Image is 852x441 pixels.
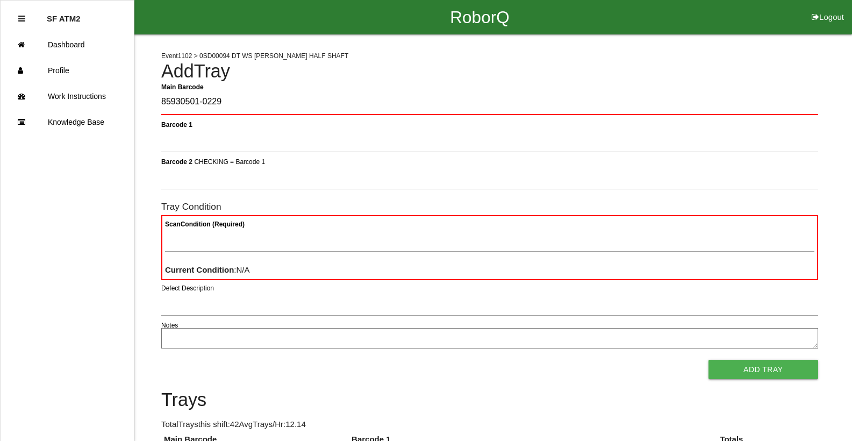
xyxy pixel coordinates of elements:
p: SF ATM2 [47,6,81,23]
button: Add Tray [708,360,818,379]
h6: Tray Condition [161,202,818,212]
a: Knowledge Base [1,109,134,135]
b: Barcode 2 [161,158,192,165]
b: Current Condition [165,265,234,274]
span: CHECKING = Barcode 1 [194,158,265,165]
b: Scan Condition (Required) [165,220,245,228]
span: Event 1102 > 0SD00094 DT WS [PERSON_NAME] HALF SHAFT [161,52,348,60]
h4: Add Tray [161,61,818,82]
b: Barcode 1 [161,120,192,128]
label: Notes [161,321,178,330]
span: : N/A [165,265,250,274]
p: Total Trays this shift: 42 Avg Trays /Hr: 12.14 [161,418,818,431]
h4: Trays [161,390,818,410]
a: Profile [1,58,134,83]
a: Dashboard [1,32,134,58]
a: Work Instructions [1,83,134,109]
div: Close [18,6,25,32]
label: Defect Description [161,283,214,293]
b: Main Barcode [161,83,204,90]
input: Required [161,90,818,115]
